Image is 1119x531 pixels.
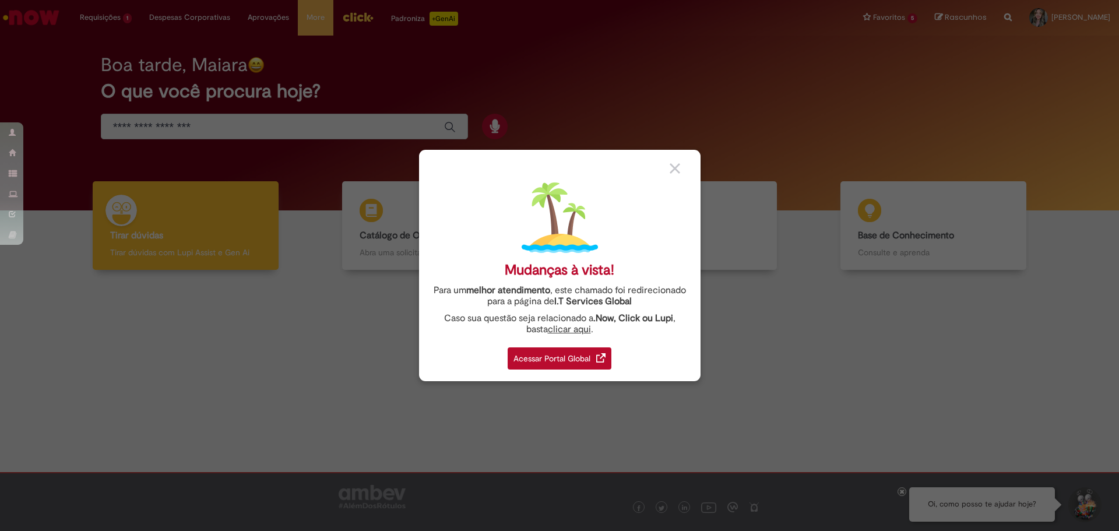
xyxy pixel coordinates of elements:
a: I.T Services Global [554,289,632,307]
div: Caso sua questão seja relacionado a , basta . [428,313,692,335]
div: Mudanças à vista! [505,262,614,279]
strong: melhor atendimento [466,284,550,296]
div: Para um , este chamado foi redirecionado para a página de [428,285,692,307]
a: Acessar Portal Global [508,341,611,370]
a: clicar aqui [548,317,591,335]
img: island.png [522,180,598,256]
img: redirect_link.png [596,353,606,363]
strong: .Now, Click ou Lupi [593,312,673,324]
img: close_button_grey.png [670,163,680,174]
div: Acessar Portal Global [508,347,611,370]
